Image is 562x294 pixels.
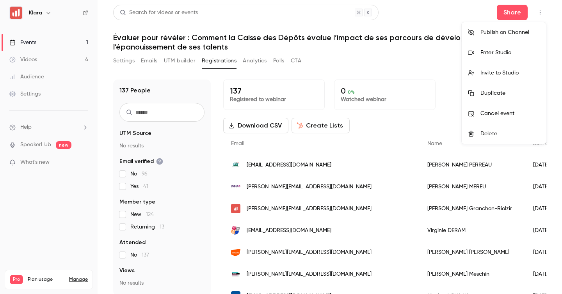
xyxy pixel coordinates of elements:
[480,69,540,77] div: Invite to Studio
[480,49,540,57] div: Enter Studio
[480,28,540,36] div: Publish on Channel
[480,110,540,117] div: Cancel event
[480,130,540,138] div: Delete
[480,89,540,97] div: Duplicate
